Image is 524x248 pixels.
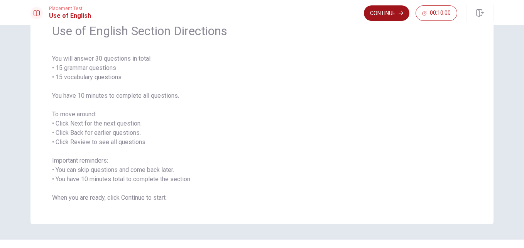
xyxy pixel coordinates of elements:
[49,11,91,20] h1: Use of English
[364,5,409,21] button: Continue
[52,54,472,202] span: You will answer 30 questions in total: • 15 grammar questions • 15 vocabulary questions You have ...
[430,10,451,16] span: 00:10:00
[49,6,91,11] span: Placement Test
[416,5,457,21] button: 00:10:00
[52,23,472,39] span: Use of English Section Directions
